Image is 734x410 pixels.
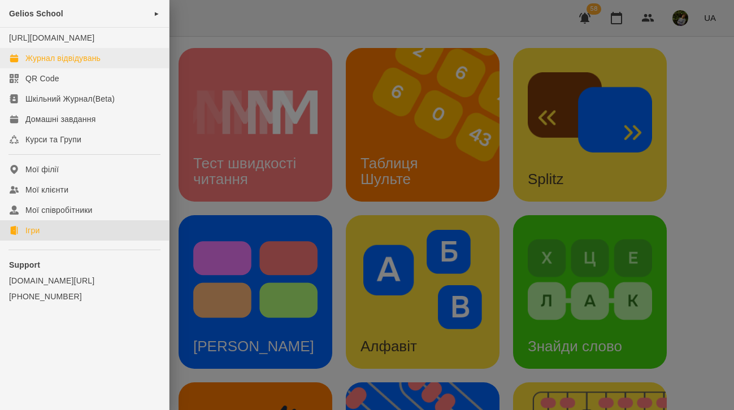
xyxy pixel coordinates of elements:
p: Support [9,259,160,271]
div: Журнал відвідувань [25,53,101,64]
div: Домашні завдання [25,114,95,125]
a: [URL][DOMAIN_NAME] [9,33,94,42]
span: ► [154,9,160,18]
div: Шкільний Журнал(Beta) [25,93,115,104]
a: [PHONE_NUMBER] [9,291,160,302]
div: QR Code [25,73,59,84]
div: Курси та Групи [25,134,81,145]
div: Мої філії [25,164,59,175]
div: Ігри [25,225,40,236]
div: Мої клієнти [25,184,68,195]
div: Мої співробітники [25,204,93,216]
a: [DOMAIN_NAME][URL] [9,275,160,286]
span: Gelios School [9,9,63,18]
